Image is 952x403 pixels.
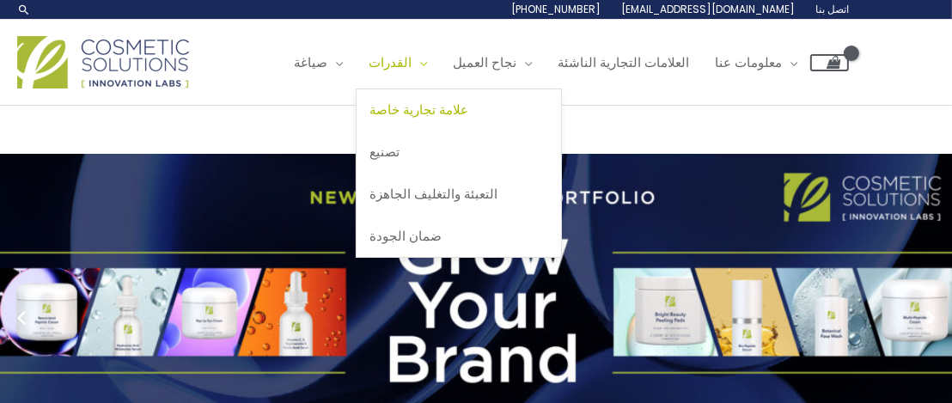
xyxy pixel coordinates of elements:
[621,2,795,16] font: [EMAIL_ADDRESS][DOMAIN_NAME]
[357,173,561,215] a: التعبئة والتغليف الجاهزة
[440,37,545,89] a: نجاح العميل
[357,89,561,131] a: علامة تجارية خاصة
[357,215,561,257] a: ضمان الجودة
[369,227,442,245] font: ضمان الجودة
[369,143,400,161] font: تصنيع
[453,53,516,71] font: نجاح العميل
[369,101,468,119] font: علامة تجارية خاصة
[369,53,412,71] font: القدرات
[357,131,561,174] a: تصنيع
[810,54,849,71] a: عرض سلة التسوق فارغة
[356,37,440,89] a: القدرات
[17,3,31,16] a: رابط أيقونة البحث
[815,2,849,16] font: اتصل بنا
[511,2,601,16] font: [PHONE_NUMBER]
[281,37,356,89] a: صياغة
[17,36,189,89] img: شعار الحلول التجميلية
[918,305,943,331] button: الشريحة التالية
[294,53,327,71] font: صياغة
[545,37,702,89] a: العلامات التجارية الناشئة
[369,185,497,203] font: التعبئة والتغليف الجاهزة
[715,53,782,71] font: معلومات عنا
[9,305,34,331] button: الشريحة السابقة
[268,37,849,89] nav: التنقل في الموقع
[702,37,810,89] a: معلومات عنا
[558,53,689,71] font: العلامات التجارية الناشئة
